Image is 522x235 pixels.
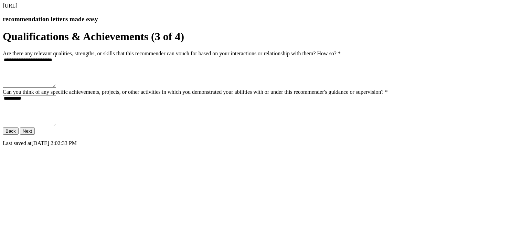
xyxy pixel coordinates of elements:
button: Next [20,127,35,135]
label: Can you think of any specific achievements, projects, or other activities in which you demonstrat... [3,89,388,95]
p: Last saved at [DATE] 2:02:33 PM [3,140,519,146]
button: Back [3,127,19,135]
span: [URL] [3,3,18,9]
h1: Qualifications & Achievements (3 of 4) [3,30,519,43]
h3: recommendation letters made easy [3,15,519,23]
label: Are there any relevant qualities, strengths, or skills that this recommender can vouch for based ... [3,51,341,56]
